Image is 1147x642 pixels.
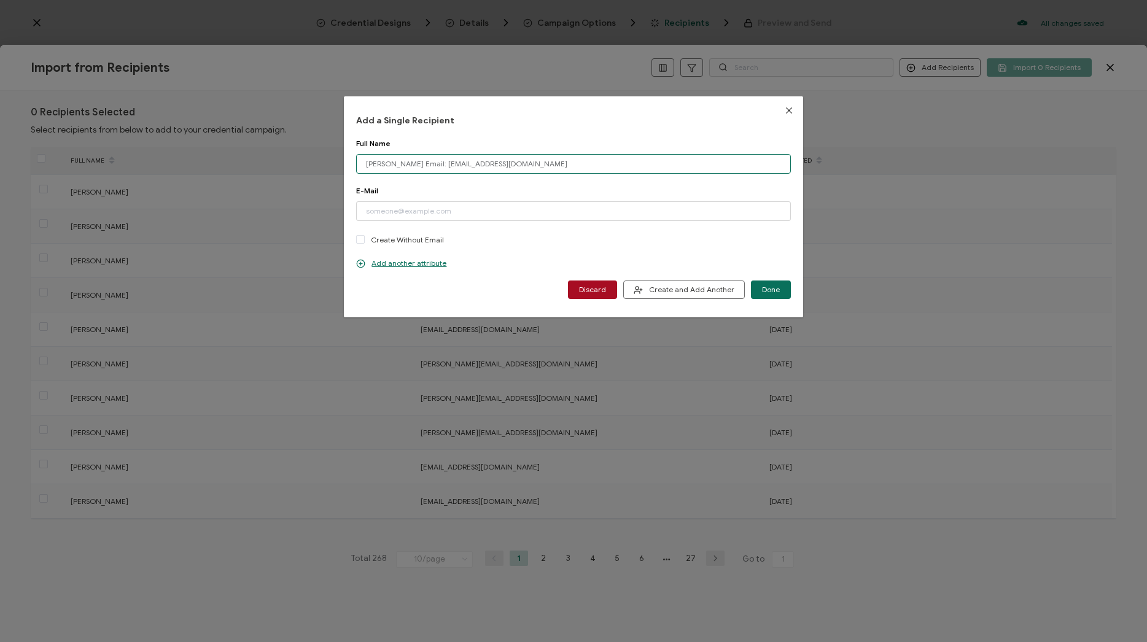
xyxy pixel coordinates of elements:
span: Create and Add Another [634,285,734,295]
div: dialog [344,96,803,317]
h1: Add a Single Recipient [356,115,790,126]
span: E-Mail [356,186,378,195]
button: Close [775,96,803,125]
input: someone@example.com [356,201,790,221]
input: Jane Doe [356,154,790,174]
span: Discard [579,286,606,293]
button: Create and Add Another [623,280,745,299]
p: Create Without Email [371,234,444,246]
span: Full Name [356,139,391,148]
button: Done [751,280,791,299]
button: Discard [568,280,617,299]
span: Done [762,286,780,293]
p: Add another attribute [356,258,446,268]
iframe: Chat Widget [1086,583,1147,642]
